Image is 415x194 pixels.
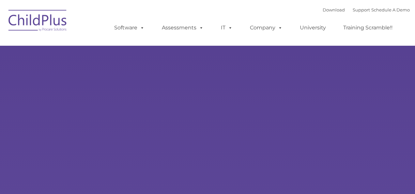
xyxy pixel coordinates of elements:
[353,7,370,12] a: Support
[108,21,151,34] a: Software
[323,7,345,12] a: Download
[323,7,410,12] font: |
[5,5,70,38] img: ChildPlus by Procare Solutions
[371,7,410,12] a: Schedule A Demo
[155,21,210,34] a: Assessments
[243,21,289,34] a: Company
[214,21,239,34] a: IT
[293,21,332,34] a: University
[337,21,399,34] a: Training Scramble!!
